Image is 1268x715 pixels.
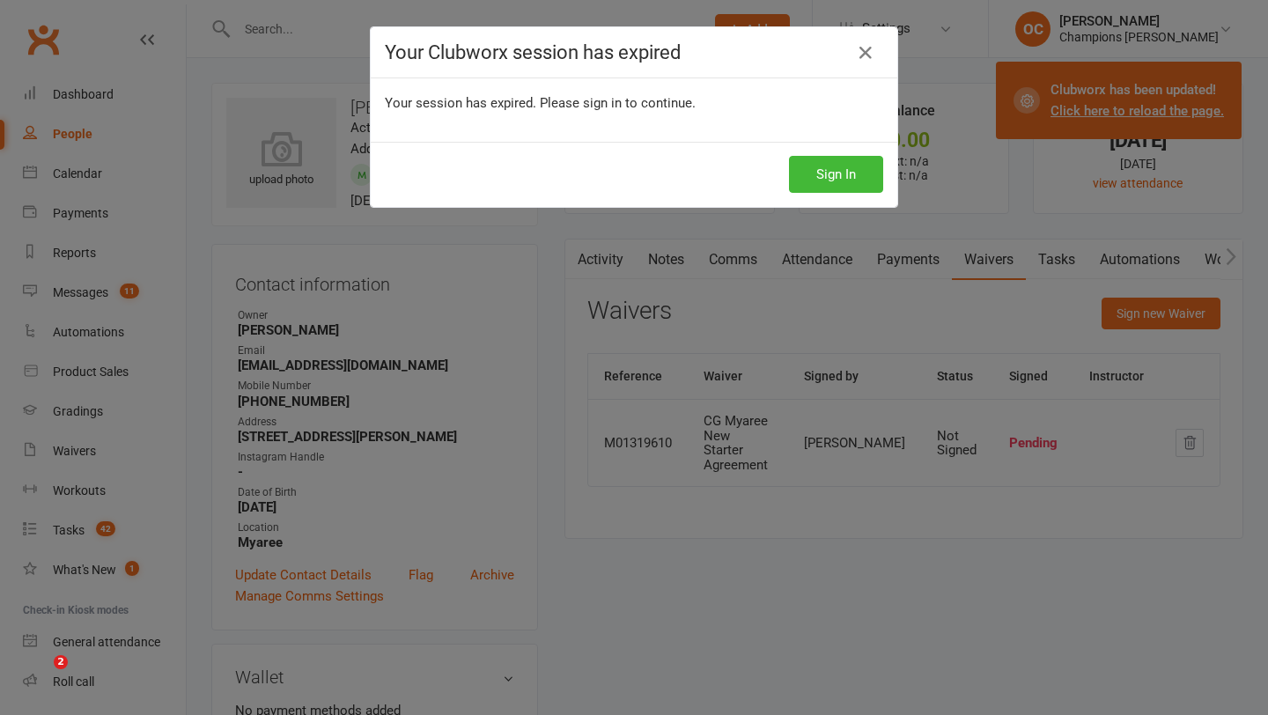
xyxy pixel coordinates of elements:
span: Your session has expired. Please sign in to continue. [385,95,696,111]
span: 2 [54,655,68,669]
iframe: Intercom live chat [18,655,60,697]
button: Sign In [789,156,883,193]
a: Close [851,39,880,67]
h4: Your Clubworx session has expired [385,41,883,63]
